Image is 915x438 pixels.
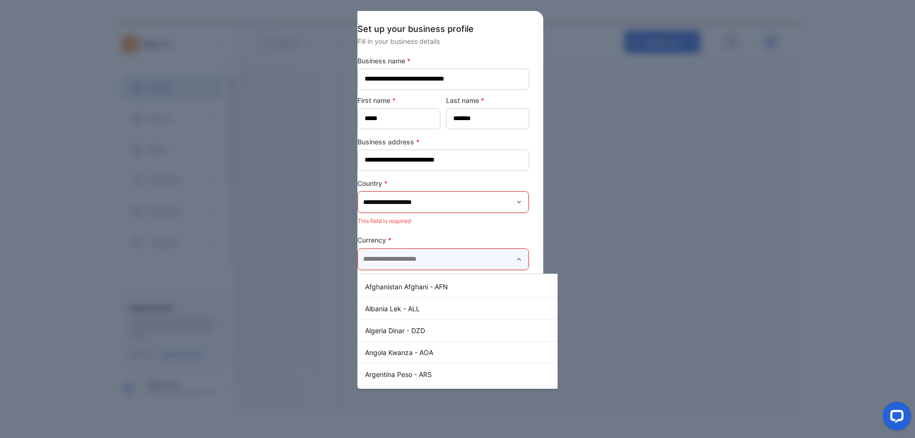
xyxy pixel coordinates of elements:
p: Fill in your business details [357,36,529,46]
p: Argentina Peso - ARS [365,369,595,379]
p: Angola Kwanza - AOA [365,347,595,357]
label: Business name [357,56,529,66]
iframe: LiveChat chat widget [875,398,915,438]
p: Set up your business profile [357,22,529,35]
label: Business address [357,137,529,147]
label: Currency [357,235,529,245]
p: Albania Lek - ALL [365,304,595,314]
label: Last name [446,95,529,105]
p: Afghanistan Afghani - AFN [365,282,595,292]
p: Algeria Dinar - DZD [365,326,595,336]
label: First name [357,95,440,105]
p: This field is required [357,272,529,285]
label: Country [357,178,529,188]
p: This field is required [357,215,529,227]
